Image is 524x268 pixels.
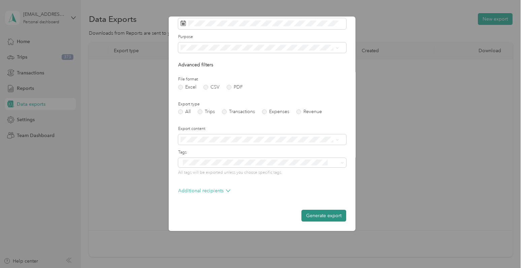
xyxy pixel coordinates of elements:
[486,230,524,268] iframe: Everlance-gr Chat Button Frame
[178,109,191,114] label: All
[178,126,346,132] label: Export content
[178,170,346,176] p: All tags will be exported unless you choose specific tags.
[178,34,346,40] label: Purpose
[178,76,346,82] label: File format
[203,85,220,90] label: CSV
[178,85,196,90] label: Excel
[301,210,346,222] button: Generate export
[178,149,346,156] label: Tags
[296,109,322,114] label: Revenue
[227,85,243,90] label: PDF
[198,109,215,114] label: Trips
[222,109,255,114] label: Transactions
[178,61,346,68] p: Advanced filters
[178,187,230,194] p: Additional recipients
[262,109,289,114] label: Expenses
[178,101,346,107] label: Export type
